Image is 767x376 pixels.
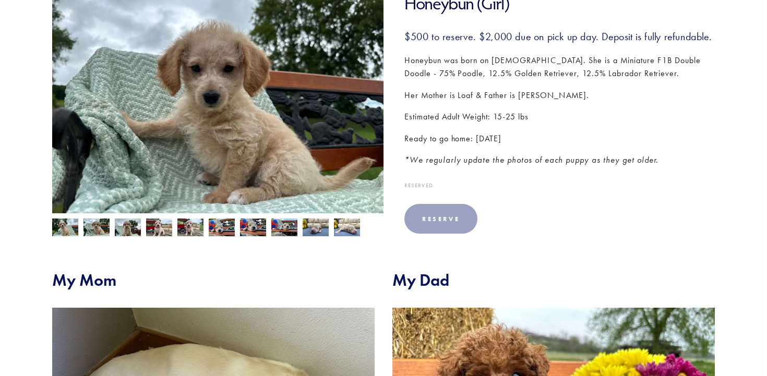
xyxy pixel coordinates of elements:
[404,30,715,43] h3: $500 to reserve. $2,000 due on pick up day. Deposit is fully refundable.
[115,219,141,238] img: Honeybun 10.jpg
[404,132,715,145] p: Ready to go home: [DATE]
[271,219,297,238] img: Honeybun 3.jpg
[404,204,477,234] div: Reserve
[303,217,329,237] img: Honeybun 2.jpg
[52,270,375,290] h2: My Mom
[177,219,203,238] img: Honeybun 6.jpg
[404,110,715,124] p: Estimated Adult Weight: 15-25 lbs
[83,219,110,238] img: Honeybun 9.jpg
[422,215,460,223] div: Reserve
[404,54,715,80] p: Honeybun was born on [DEMOGRAPHIC_DATA]. She is a Miniature F1B Double Doodle - 75% Poodle, 12.5%...
[392,270,715,290] h2: My Dad
[240,217,266,237] img: Honeybun 4.jpg
[334,217,360,237] img: Honeybun 1.jpg
[146,219,172,238] img: Honeybun 7.jpg
[52,219,78,238] img: Honeybun 8.jpg
[209,218,235,238] img: Honeybun 5.jpg
[404,89,715,102] p: Her Mother is Loaf & Father is [PERSON_NAME].
[404,183,715,188] div: Reserved
[404,155,658,165] em: *We regularly update the photos of each puppy as they get older.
